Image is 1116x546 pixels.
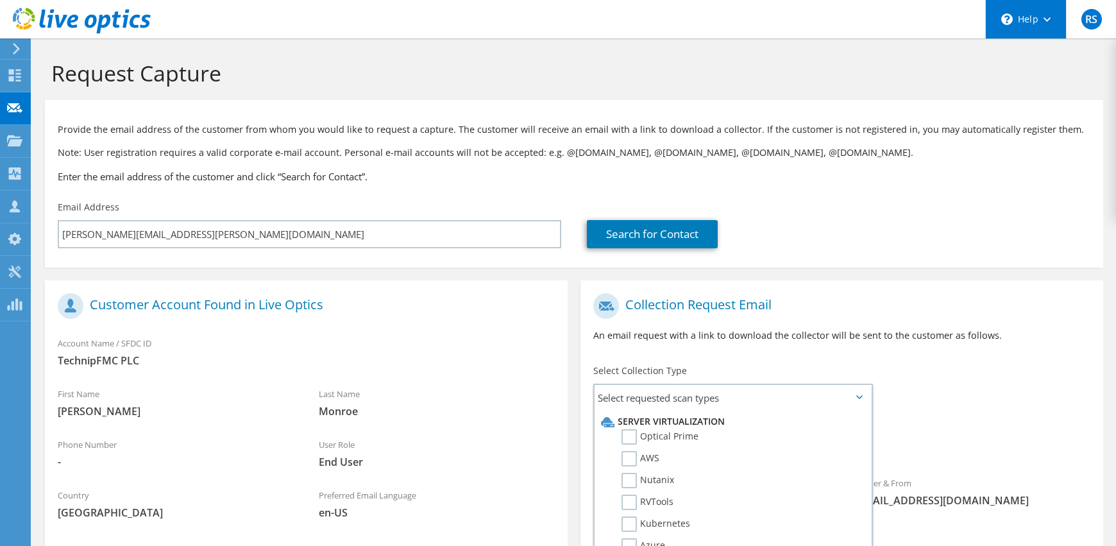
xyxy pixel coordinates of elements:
[841,470,1103,514] div: Sender & From
[306,431,567,475] div: User Role
[1001,13,1013,25] svg: \n
[587,220,718,248] a: Search for Contact
[598,414,865,429] li: Server Virtualization
[1081,9,1102,30] span: RS
[621,451,659,466] label: AWS
[58,293,548,319] h1: Customer Account Found in Live Optics
[319,455,554,469] span: End User
[58,169,1090,183] h3: Enter the email address of the customer and click “Search for Contact”.
[854,493,1090,508] span: [EMAIL_ADDRESS][DOMAIN_NAME]
[45,431,306,475] div: Phone Number
[319,506,554,520] span: en-US
[580,470,841,528] div: To
[621,495,673,510] label: RVTools
[306,482,567,526] div: Preferred Email Language
[51,60,1090,87] h1: Request Capture
[58,201,119,214] label: Email Address
[595,385,871,411] span: Select requested scan types
[621,473,674,488] label: Nutanix
[58,506,293,520] span: [GEOGRAPHIC_DATA]
[58,455,293,469] span: -
[58,123,1090,137] p: Provide the email address of the customer from whom you would like to request a capture. The cust...
[45,330,568,374] div: Account Name / SFDC ID
[58,354,555,368] span: TechnipFMC PLC
[45,482,306,526] div: Country
[621,429,698,445] label: Optical Prime
[580,416,1103,463] div: Requested Collections
[621,516,690,532] label: Kubernetes
[319,404,554,418] span: Monroe
[45,380,306,425] div: First Name
[593,364,687,377] label: Select Collection Type
[306,380,567,425] div: Last Name
[593,293,1084,319] h1: Collection Request Email
[58,404,293,418] span: [PERSON_NAME]
[593,328,1090,343] p: An email request with a link to download the collector will be sent to the customer as follows.
[58,146,1090,160] p: Note: User registration requires a valid corporate e-mail account. Personal e-mail accounts will ...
